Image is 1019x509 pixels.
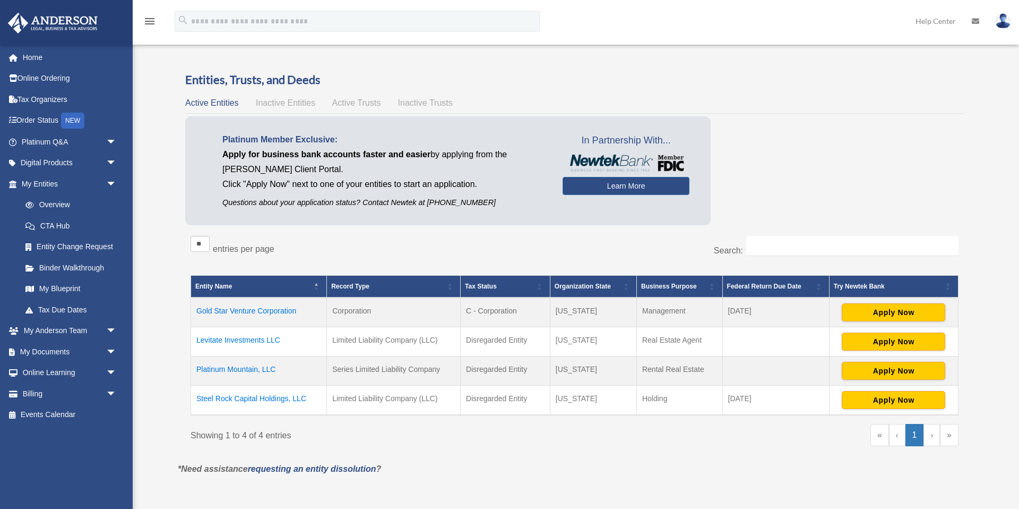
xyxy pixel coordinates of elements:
a: Tax Organizers [7,89,133,110]
a: Previous [889,424,905,446]
a: First [870,424,889,446]
p: Questions about your application status? Contact Newtek at [PHONE_NUMBER] [222,196,547,209]
td: [US_STATE] [550,385,636,415]
a: Tax Due Dates [15,299,127,320]
a: Online Ordering [7,68,133,89]
a: Billingarrow_drop_down [7,383,133,404]
a: Events Calendar [7,404,133,426]
button: Apply Now [842,391,945,409]
a: Overview [15,194,122,216]
td: [DATE] [722,298,829,327]
span: arrow_drop_down [106,341,127,363]
td: Holding [636,385,722,415]
a: Digital Productsarrow_drop_down [7,152,133,174]
span: arrow_drop_down [106,362,127,384]
th: Entity Name: Activate to invert sorting [191,275,327,298]
th: Federal Return Due Date: Activate to sort [722,275,829,298]
td: Limited Liability Company (LLC) [327,385,461,415]
a: CTA Hub [15,215,127,236]
span: arrow_drop_down [106,152,127,174]
td: Rental Real Estate [636,356,722,385]
a: My Entitiesarrow_drop_down [7,173,127,194]
span: arrow_drop_down [106,320,127,342]
td: [US_STATE] [550,298,636,327]
a: Binder Walkthrough [15,257,127,278]
a: My Documentsarrow_drop_down [7,341,133,362]
img: Anderson Advisors Platinum Portal [5,13,101,33]
button: Apply Now [842,303,945,321]
a: 1 [905,424,924,446]
td: [US_STATE] [550,356,636,385]
td: Platinum Mountain, LLC [191,356,327,385]
td: Series Limited Liability Company [327,356,461,385]
td: Steel Rock Capital Holdings, LLC [191,385,327,415]
img: User Pic [995,13,1011,29]
td: C - Corporation [461,298,550,327]
td: Levitate Investments LLC [191,327,327,356]
span: Active Entities [185,98,238,107]
th: Record Type: Activate to sort [327,275,461,298]
label: entries per page [213,244,274,253]
button: Apply Now [842,362,945,380]
a: Last [940,424,958,446]
a: Entity Change Request [15,236,127,258]
td: Disregarded Entity [461,356,550,385]
td: Disregarded Entity [461,327,550,356]
th: Tax Status: Activate to sort [461,275,550,298]
a: menu [143,19,156,28]
em: *Need assistance ? [178,464,381,473]
th: Business Purpose: Activate to sort [636,275,722,298]
i: search [177,14,189,26]
td: Gold Star Venture Corporation [191,298,327,327]
span: arrow_drop_down [106,131,127,153]
i: menu [143,15,156,28]
span: Federal Return Due Date [727,283,801,290]
span: Apply for business bank accounts faster and easier [222,150,430,159]
span: Tax Status [465,283,497,290]
td: [US_STATE] [550,327,636,356]
div: Showing 1 to 4 of 4 entries [191,424,567,443]
span: Inactive Entities [256,98,315,107]
span: Active Trusts [332,98,381,107]
th: Try Newtek Bank : Activate to sort [829,275,958,298]
span: Inactive Trusts [398,98,453,107]
span: Entity Name [195,283,232,290]
td: Real Estate Agent [636,327,722,356]
img: NewtekBankLogoSM.png [568,155,684,172]
a: My Blueprint [15,278,127,300]
span: Business Purpose [641,283,697,290]
td: Corporation [327,298,461,327]
th: Organization State: Activate to sort [550,275,636,298]
label: Search: [714,246,743,255]
h3: Entities, Trusts, and Deeds [185,72,964,88]
a: requesting an entity dissolution [248,464,376,473]
td: Management [636,298,722,327]
span: arrow_drop_down [106,383,127,405]
span: In Partnership With... [563,132,689,149]
div: Try Newtek Bank [834,280,942,293]
td: Limited Liability Company (LLC) [327,327,461,356]
button: Apply Now [842,333,945,351]
a: Next [923,424,940,446]
a: Learn More [563,177,689,195]
p: by applying from the [PERSON_NAME] Client Portal. [222,147,547,177]
td: [DATE] [722,385,829,415]
a: My Anderson Teamarrow_drop_down [7,320,133,342]
a: Home [7,47,133,68]
p: Click "Apply Now" next to one of your entities to start an application. [222,177,547,192]
div: NEW [61,113,84,129]
a: Online Learningarrow_drop_down [7,362,133,384]
span: arrow_drop_down [106,173,127,195]
a: Order StatusNEW [7,110,133,132]
span: Organization State [555,283,611,290]
span: Record Type [331,283,369,290]
p: Platinum Member Exclusive: [222,132,547,147]
a: Platinum Q&Aarrow_drop_down [7,131,133,152]
td: Disregarded Entity [461,385,550,415]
